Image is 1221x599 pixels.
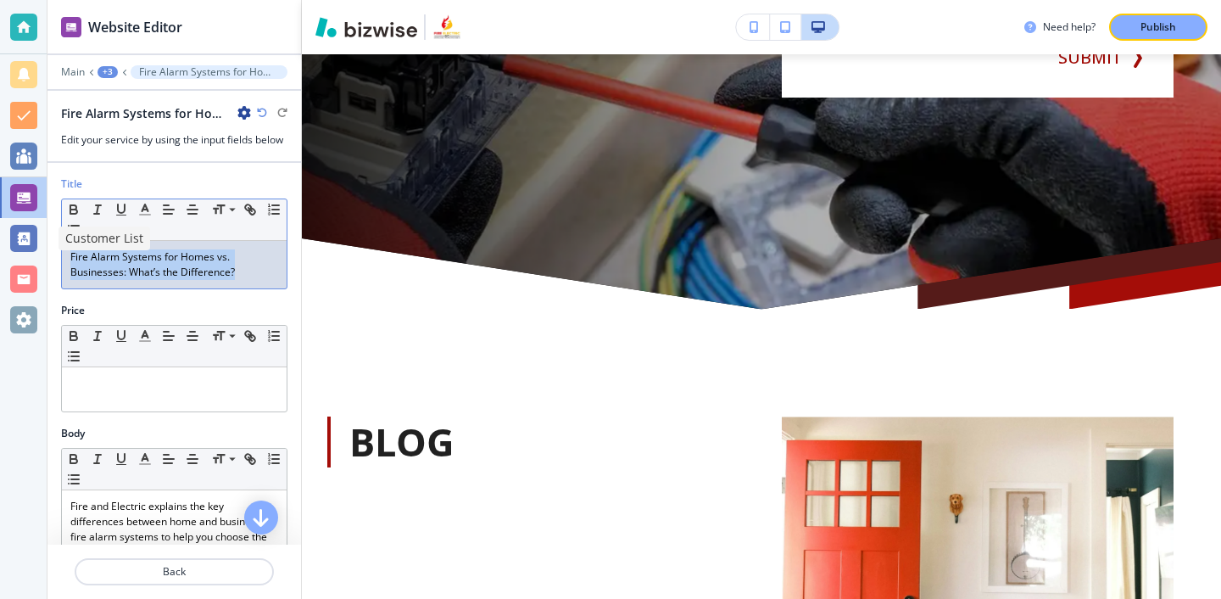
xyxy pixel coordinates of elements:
strong: BLOG [349,416,454,467]
h3: Need help? [1043,20,1096,35]
img: Bizwise Logo [315,17,417,37]
h3: Edit your service by using the input fields below [61,132,287,148]
p: Fire Alarm Systems for Homes vs. Businesses: What’s the Difference? [139,66,279,78]
button: Back [75,558,274,585]
h2: Body [61,426,85,441]
h2: Title [61,176,82,192]
h2: Fire Alarm Systems for Homes vs. Businesses: What’s the Difference? [61,104,231,122]
p: Publish [1140,20,1176,35]
button: SUBMIT [1058,45,1123,70]
h2: Website Editor [88,17,182,37]
button: Fire Alarm Systems for Homes vs. Businesses: What’s the Difference? [131,65,287,79]
button: Publish [1109,14,1207,41]
button: Main [61,66,85,78]
img: editor icon [61,17,81,37]
p: Back [76,564,272,579]
button: +3 [98,66,118,78]
p: Customer List [65,230,143,247]
p: Fire and Electric explains the key differences between home and business fire alarm systems to he... [70,499,278,575]
p: Fire Alarm Systems for Homes vs. Businesses: What’s the Difference? [70,249,278,280]
img: Your Logo [432,14,462,41]
h2: Price [61,303,85,318]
